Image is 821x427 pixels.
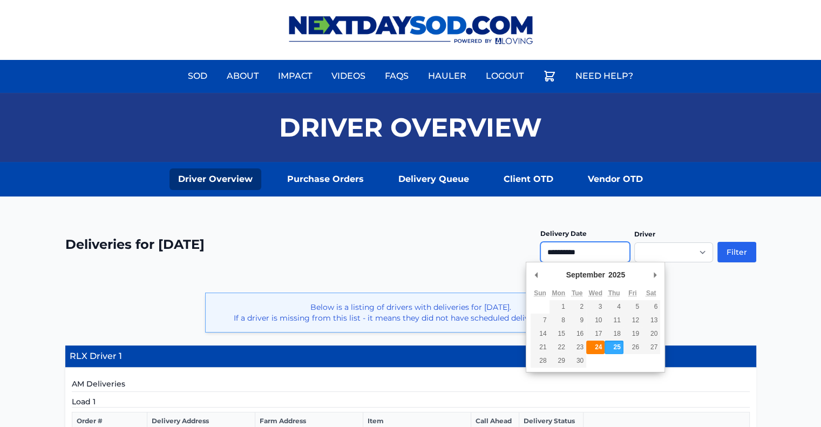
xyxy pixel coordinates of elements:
button: 15 [549,327,568,341]
abbr: Tuesday [572,289,582,297]
button: 28 [531,354,549,368]
button: 8 [549,314,568,327]
abbr: Saturday [646,289,656,297]
h2: Deliveries for [DATE] [65,236,205,253]
h4: RLX Driver 1 [65,345,756,368]
h5: Load 1 [72,396,750,408]
button: 10 [586,314,605,327]
button: 21 [531,341,549,354]
a: About [220,63,265,89]
abbr: Thursday [608,289,620,297]
button: 2 [568,300,586,314]
a: Videos [325,63,372,89]
div: 2025 [607,267,627,283]
button: 13 [642,314,660,327]
button: 12 [623,314,642,327]
abbr: Sunday [534,289,546,297]
button: 7 [531,314,549,327]
button: 20 [642,327,660,341]
button: Previous Month [531,267,541,283]
button: 14 [531,327,549,341]
button: 25 [605,341,623,354]
abbr: Friday [628,289,636,297]
a: Client OTD [495,168,562,190]
a: FAQs [378,63,415,89]
button: 17 [586,327,605,341]
h5: AM Deliveries [72,378,750,392]
button: 22 [549,341,568,354]
a: Impact [272,63,318,89]
label: Delivery Date [540,229,587,238]
button: 18 [605,327,623,341]
button: 3 [586,300,605,314]
div: September [565,267,607,283]
button: 29 [549,354,568,368]
button: 11 [605,314,623,327]
p: Below is a listing of drivers with deliveries for [DATE]. If a driver is missing from this list -... [214,302,607,323]
button: 26 [623,341,642,354]
a: Driver Overview [169,168,261,190]
a: Purchase Orders [279,168,372,190]
abbr: Wednesday [589,289,602,297]
label: Driver [634,230,655,238]
button: 4 [605,300,623,314]
a: Sod [181,63,214,89]
button: 5 [623,300,642,314]
button: 30 [568,354,586,368]
button: 1 [549,300,568,314]
button: 27 [642,341,660,354]
button: 9 [568,314,586,327]
h1: Driver Overview [279,114,542,140]
button: 6 [642,300,660,314]
a: Logout [479,63,530,89]
abbr: Monday [552,289,565,297]
button: 16 [568,327,586,341]
a: Hauler [422,63,473,89]
a: Need Help? [569,63,640,89]
button: Next Month [649,267,660,283]
a: Vendor OTD [579,168,652,190]
button: 24 [586,341,605,354]
input: Use the arrow keys to pick a date [540,242,630,262]
button: Filter [717,242,756,262]
a: Delivery Queue [390,168,478,190]
button: 19 [623,327,642,341]
button: 23 [568,341,586,354]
